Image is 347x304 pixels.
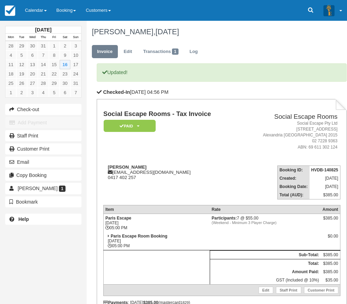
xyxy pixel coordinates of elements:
[119,45,137,59] a: Edit
[5,183,81,194] a: [PERSON_NAME] 1
[5,104,81,115] button: Check-out
[103,89,130,95] b: Checked-In
[322,216,338,226] div: $385.00
[16,69,27,79] a: 19
[278,191,310,199] th: Total (AUD):
[321,276,340,285] td: $35.00
[92,45,118,59] a: Invoice
[49,51,60,60] a: 8
[70,88,81,97] a: 7
[276,287,301,294] a: Staff Print
[27,88,38,97] a: 3
[70,60,81,69] a: 17
[103,119,153,132] a: Paid
[310,182,340,191] td: [DATE]
[27,51,38,60] a: 6
[321,205,340,214] th: Amount
[212,216,237,221] strong: Participants
[16,88,27,97] a: 2
[103,164,239,180] div: [EMAIL_ADDRESS][DOMAIN_NAME] 0417 402 257
[18,186,58,191] span: [PERSON_NAME]
[210,214,321,232] td: 7 @ $55.00
[35,27,51,33] strong: [DATE]
[60,88,70,97] a: 6
[70,51,81,60] a: 10
[103,214,210,232] td: [DATE] 05:00 PM
[38,88,49,97] a: 4
[27,34,38,41] th: Wed
[6,60,16,69] a: 11
[210,268,321,276] th: Amount Paid:
[210,250,321,259] th: Sub-Total:
[60,51,70,60] a: 9
[38,69,49,79] a: 21
[60,34,70,41] th: Sat
[111,234,167,239] strong: Paris Escape Room Booking
[60,69,70,79] a: 23
[6,34,16,41] th: Mon
[70,34,81,41] th: Sun
[70,69,81,79] a: 24
[311,168,338,172] strong: HVDB-140825
[5,170,81,181] button: Copy Booking
[60,79,70,88] a: 30
[38,34,49,41] th: Thu
[138,45,184,59] a: Transactions1
[60,60,70,69] a: 16
[105,216,131,221] strong: Paris Escape
[5,157,81,168] button: Email
[18,216,29,222] b: Help
[172,48,179,55] span: 1
[16,51,27,60] a: 5
[70,41,81,51] a: 3
[92,28,342,36] h1: [PERSON_NAME],
[259,287,273,294] a: Edit
[6,41,16,51] a: 28
[5,130,81,141] a: Staff Print
[49,88,60,97] a: 5
[242,120,337,150] address: Social Escape Pty Ltd [STREET_ADDRESS] Alexandria [GEOGRAPHIC_DATA] 2015 02 7228 9363 ABN: 69 611...
[310,174,340,182] td: [DATE]
[49,79,60,88] a: 29
[27,41,38,51] a: 30
[16,41,27,51] a: 29
[212,221,319,225] em: (Weekend - Minimum 3 Player Charge)
[6,88,16,97] a: 1
[27,60,38,69] a: 13
[210,205,321,214] th: Rate
[38,41,49,51] a: 31
[104,120,156,132] em: Paid
[38,51,49,60] a: 7
[322,234,338,244] div: $0.00
[278,174,310,182] th: Created:
[49,60,60,69] a: 15
[5,117,81,128] button: Add Payment
[6,79,16,88] a: 25
[38,79,49,88] a: 28
[103,205,210,214] th: Item
[108,164,147,170] strong: [PERSON_NAME]
[49,69,60,79] a: 22
[278,166,310,174] th: Booking ID:
[49,34,60,41] th: Fri
[5,6,15,16] img: checkfront-main-nav-mini-logo.png
[321,259,340,268] td: $385.00
[6,69,16,79] a: 18
[321,250,340,259] td: $385.00
[310,191,340,199] td: $385.00
[5,214,81,225] a: Help
[70,79,81,88] a: 31
[155,27,179,36] span: [DATE]
[16,34,27,41] th: Tue
[27,69,38,79] a: 20
[278,182,310,191] th: Booking Date:
[38,60,49,69] a: 14
[59,186,66,192] span: 1
[5,143,81,154] a: Customer Print
[97,63,347,82] p: Updated!
[103,232,210,250] td: [DATE] 05:00 PM
[321,268,340,276] td: $385.00
[184,45,203,59] a: Log
[97,89,347,96] p: [DATE] 04:56 PM
[16,79,27,88] a: 26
